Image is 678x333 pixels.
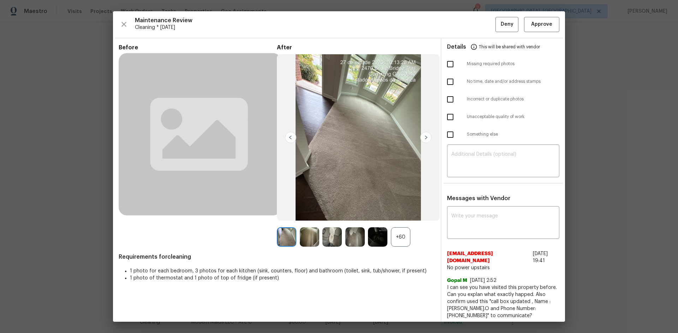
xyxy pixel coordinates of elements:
span: No power upstairs [447,264,559,271]
div: No time, date and/or address stamps [441,73,565,91]
div: Unacceptable quality of work [441,108,565,126]
img: right-chevron-button-url [420,132,432,143]
div: Something else [441,126,565,143]
div: +60 [391,227,410,247]
span: [DATE] 19:41 [533,251,548,263]
span: Gopal M [447,277,467,284]
span: Approve [531,20,552,29]
span: Requirements for cleaning [119,253,435,260]
button: Approve [524,17,559,32]
span: Before [119,44,277,51]
li: 1 photo of thermostat and 1 photo of top of fridge (if present) [130,275,435,282]
span: Maintenance Review [135,17,495,24]
button: Deny [495,17,518,32]
span: After [277,44,435,51]
span: Deny [501,20,513,29]
div: Incorrect or duplicate photos [441,91,565,108]
span: Unacceptable quality of work [467,114,559,120]
div: Missing required photos [441,55,565,73]
span: I can see you have visited this property before. Can you explan what exactly happed. Also confirm... [447,284,559,319]
img: left-chevron-button-url [285,132,296,143]
span: Messages with Vendor [447,196,510,201]
span: [EMAIL_ADDRESS][DOMAIN_NAME] [447,250,530,264]
span: Something else [467,131,559,137]
li: 1 photo for each bedroom, 3 photos for each kitchen (sink, counters, floor) and bathroom (toilet,... [130,267,435,275]
span: Missing required photos [467,61,559,67]
span: This will be shared with vendor [479,38,540,55]
span: No time, date and/or address stamps [467,79,559,85]
span: Details [447,38,466,55]
span: Incorrect or duplicate photos [467,96,559,102]
span: [DATE] 2:52 [470,278,496,283]
span: Cleaning * [DATE] [135,24,495,31]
